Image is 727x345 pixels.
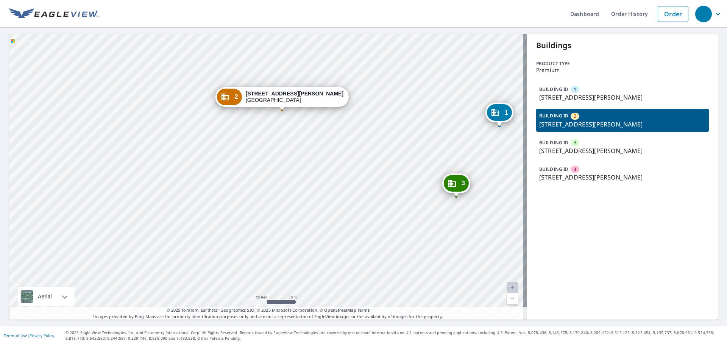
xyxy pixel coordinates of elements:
[539,120,706,129] p: [STREET_ADDRESS][PERSON_NAME]
[574,112,576,120] span: 2
[4,333,54,338] p: |
[66,330,723,341] p: © 2025 Eagle View Technologies, Inc. and Pictometry International Corp. All Rights Reserved. Repo...
[9,307,527,320] p: Images provided by Bing Maps are for property identification purposes only and are not a represen...
[574,86,576,93] span: 1
[536,60,709,67] p: Product type
[539,86,568,92] p: BUILDING ID
[324,307,356,313] a: OpenStreetMap
[574,166,576,173] span: 4
[658,6,688,22] a: Order
[507,293,518,304] a: Current Level 20, Zoom Out
[246,91,343,97] strong: [STREET_ADDRESS][PERSON_NAME]
[30,333,54,338] a: Privacy Policy
[4,333,27,338] a: Terms of Use
[215,87,349,111] div: Dropped pin, building 2, Commercial property, 2020 Wells Rd Orange Park, FL 32073
[539,146,706,155] p: [STREET_ADDRESS][PERSON_NAME]
[357,307,370,313] a: Terms
[36,287,54,306] div: Aerial
[18,287,75,306] div: Aerial
[246,91,343,103] div: [GEOGRAPHIC_DATA]
[505,110,508,116] span: 1
[442,173,470,197] div: Dropped pin, building 3, Commercial property, 2020 Wells Rd Orange Park, FL 32073
[507,282,518,293] a: Current Level 20, Zoom In Disabled
[539,173,706,182] p: [STREET_ADDRESS][PERSON_NAME]
[536,40,709,51] p: Buildings
[536,67,709,73] p: Premium
[9,8,98,20] img: EV Logo
[235,94,238,100] span: 2
[574,139,576,146] span: 3
[167,307,370,314] span: © 2025 TomTom, Earthstar Geographics SIO, © 2025 Microsoft Corporation, ©
[539,93,706,102] p: [STREET_ADDRESS][PERSON_NAME]
[539,139,568,146] p: BUILDING ID
[539,112,568,119] p: BUILDING ID
[462,180,465,186] span: 3
[539,166,568,172] p: BUILDING ID
[485,103,513,126] div: Dropped pin, building 1, Commercial property, 2020 Wells Rd Orange Park, FL 32073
